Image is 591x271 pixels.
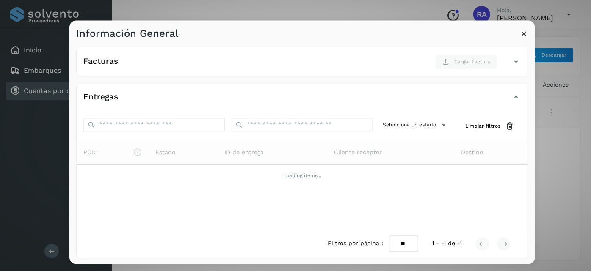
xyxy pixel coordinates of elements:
[77,54,528,76] div: FacturasCargar factura
[328,239,383,248] span: Filtros por página :
[83,57,118,66] h4: Facturas
[224,148,264,156] span: ID de entrega
[454,57,490,65] span: Cargar factura
[76,27,178,39] h3: Información General
[379,118,452,132] button: Selecciona un estado
[83,148,142,156] span: POD
[77,90,528,111] div: Entregas
[83,93,118,102] h4: Entregas
[77,164,528,186] td: Loading items...
[458,118,521,134] button: Limpiar filtros
[432,239,462,248] span: 1 - -1 de -1
[155,148,175,156] span: Estado
[334,148,382,156] span: Cliente receptor
[461,148,483,156] span: Destino
[465,122,500,130] span: Limpiar filtros
[435,54,497,69] button: Cargar factura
